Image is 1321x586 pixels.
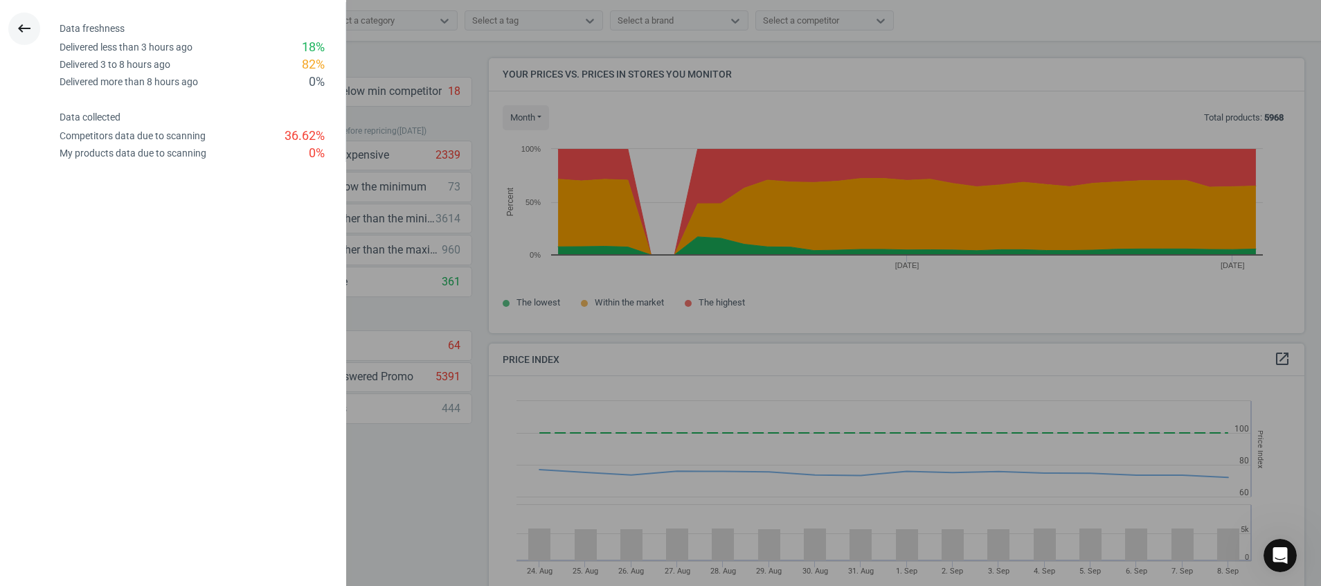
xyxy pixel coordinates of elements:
[219,467,242,477] span: Help
[302,56,325,73] div: 82 %
[309,145,325,162] div: 0 %
[64,365,213,393] button: Send us a message
[1264,539,1297,572] iframe: Intercom live chat
[60,58,170,71] div: Delivered 3 to 8 hours ago
[49,49,162,60] span: Rate your conversation
[16,20,33,37] i: keyboard_backspace
[60,23,345,35] h4: Data freshness
[16,100,44,127] img: Profile image for Kateryna
[60,112,345,123] h4: Data collected
[32,467,60,477] span: Home
[92,432,184,488] button: Messages
[49,62,93,77] div: Kateryna
[309,73,325,91] div: 0 %
[243,6,268,30] div: Close
[60,147,206,160] div: My products data due to scanning
[102,6,177,30] h1: Messages
[302,39,325,56] div: 18 %
[60,130,206,143] div: Competitors data due to scanning
[111,467,165,477] span: Messages
[16,48,44,76] img: Profile image for Kateryna
[60,76,198,89] div: Delivered more than 8 hours ago
[285,127,325,145] div: 36.62 %
[60,41,192,54] div: Delivered less than 3 hours ago
[8,12,40,45] button: keyboard_backspace
[49,114,93,128] div: Kateryna
[185,432,277,488] button: Help
[96,114,134,128] div: • [DATE]
[96,62,134,77] div: • [DATE]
